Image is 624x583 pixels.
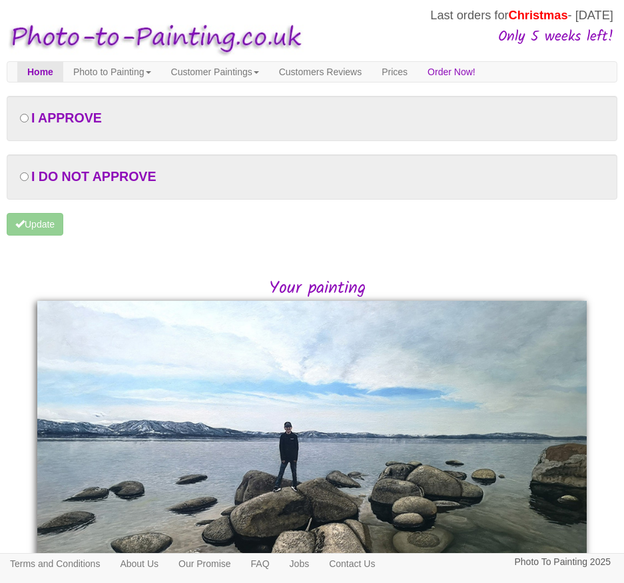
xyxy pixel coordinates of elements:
[110,554,168,574] a: About Us
[241,554,280,574] a: FAQ
[280,554,320,574] a: Jobs
[31,169,156,184] span: I DO NOT APPROVE
[509,9,568,22] span: Christmas
[514,554,611,570] p: Photo To Painting 2025
[161,62,269,82] a: Customer Paintings
[269,62,372,82] a: Customers Reviews
[63,62,161,82] a: Photo to Painting
[17,279,617,298] h2: Your painting
[31,110,102,125] span: I APPROVE
[372,62,418,82] a: Prices
[168,554,241,574] a: Our Promise
[430,9,613,22] span: Last orders for - [DATE]
[17,62,63,82] a: Home
[418,62,485,82] a: Order Now!
[308,29,613,45] h3: Only 5 weeks left!
[319,554,385,574] a: Contact Us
